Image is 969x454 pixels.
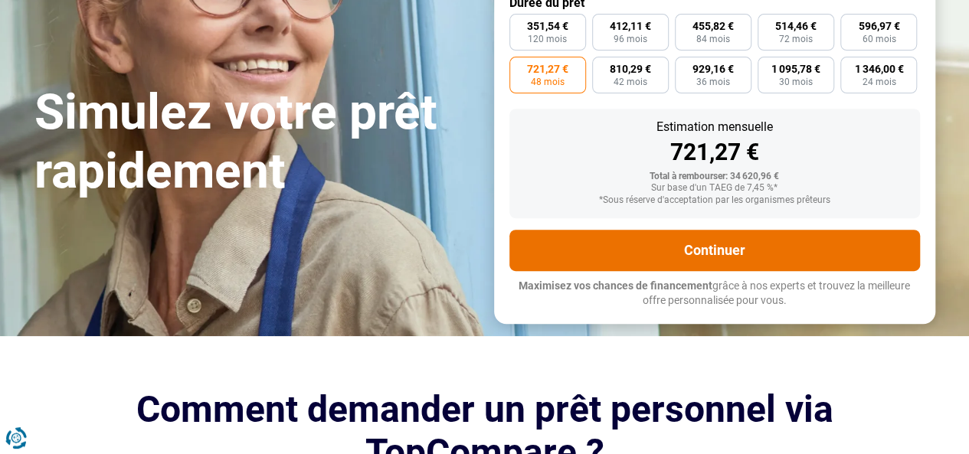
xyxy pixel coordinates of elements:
span: 42 mois [614,77,647,87]
span: 36 mois [696,77,730,87]
span: 810,29 € [610,64,651,74]
span: 72 mois [779,34,813,44]
span: 721,27 € [527,64,568,74]
span: 48 mois [531,77,565,87]
span: 30 mois [779,77,813,87]
span: Maximisez vos chances de financement [519,279,712,292]
h1: Simulez votre prêt rapidement [34,83,476,201]
div: 721,27 € [522,141,908,164]
span: 929,16 € [692,64,734,74]
span: 455,82 € [692,21,734,31]
p: grâce à nos experts et trouvez la meilleure offre personnalisée pour vous. [509,279,920,309]
span: 596,97 € [858,21,899,31]
div: *Sous réserve d'acceptation par les organismes prêteurs [522,195,908,206]
span: 412,11 € [610,21,651,31]
span: 1 346,00 € [854,64,903,74]
span: 120 mois [528,34,567,44]
span: 514,46 € [775,21,817,31]
span: 96 mois [614,34,647,44]
button: Continuer [509,230,920,271]
span: 60 mois [862,34,895,44]
div: Sur base d'un TAEG de 7,45 %* [522,183,908,194]
span: 351,54 € [527,21,568,31]
span: 24 mois [862,77,895,87]
span: 1 095,78 € [771,64,820,74]
div: Estimation mensuelle [522,121,908,133]
div: Total à rembourser: 34 620,96 € [522,171,908,182]
span: 84 mois [696,34,730,44]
